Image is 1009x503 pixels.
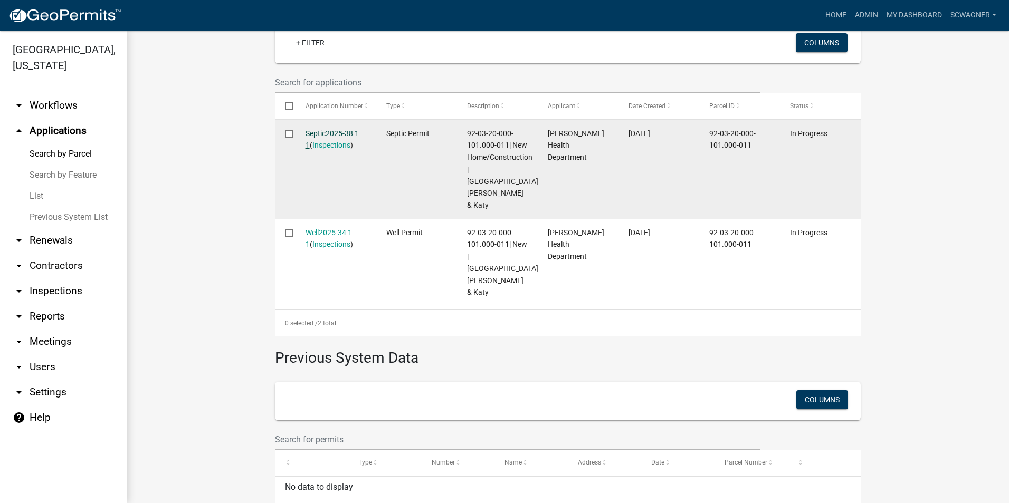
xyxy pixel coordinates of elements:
i: arrow_drop_down [13,285,25,297]
span: Type [358,459,372,466]
span: 0 selected / [285,320,318,327]
span: Whitley Health Department [548,129,604,162]
datatable-header-cell: Date Created [618,93,699,119]
span: 92-03-20-000-101.000-011| New | Shively, Trent & Katy [467,228,538,297]
a: + Filter [288,33,333,52]
i: arrow_drop_down [13,386,25,399]
datatable-header-cell: Applicant [538,93,618,119]
span: Date Created [629,102,665,110]
i: arrow_drop_down [13,234,25,247]
input: Search for applications [275,72,760,93]
datatable-header-cell: Date [641,450,715,476]
span: 92-03-20-000-101.000-011 [709,129,756,150]
div: ( ) [306,227,366,251]
div: ( ) [306,128,366,152]
h3: Previous System Data [275,336,861,369]
span: 92-03-20-000-101.000-011 [709,228,756,249]
span: Name [505,459,522,466]
span: Number [432,459,455,466]
span: Type [386,102,400,110]
span: 07/03/2025 [629,129,650,138]
span: Date [651,459,664,466]
datatable-header-cell: Type [376,93,456,119]
i: help [13,411,25,424]
span: Parcel ID [709,102,735,110]
datatable-header-cell: Select [275,93,295,119]
datatable-header-cell: Application Number [295,93,376,119]
span: 92-03-20-000-101.000-011| New Home/Construction | Shively, Trent & Katy [467,129,538,210]
a: My Dashboard [882,5,946,25]
datatable-header-cell: Parcel Number [715,450,788,476]
span: Status [790,102,808,110]
a: Admin [851,5,882,25]
button: Columns [796,33,848,52]
datatable-header-cell: Address [568,450,641,476]
a: Septic2025-38 1 1 [306,129,359,150]
div: 2 total [275,310,861,336]
a: Inspections [312,240,350,248]
span: Address [578,459,601,466]
span: In Progress [790,228,827,237]
span: Whitley Health Department [548,228,604,261]
div: No data to display [275,477,861,503]
i: arrow_drop_down [13,335,25,348]
datatable-header-cell: Description [457,93,538,119]
span: In Progress [790,129,827,138]
span: Parcel Number [725,459,767,466]
span: 07/03/2025 [629,228,650,237]
i: arrow_drop_down [13,259,25,272]
a: scwagner [946,5,1001,25]
datatable-header-cell: Type [348,450,422,476]
input: Search for permits [275,429,760,450]
span: Applicant [548,102,575,110]
datatable-header-cell: Parcel ID [699,93,780,119]
span: Well Permit [386,228,423,237]
a: Well2025-34 1 1 [306,228,352,249]
span: Description [467,102,499,110]
i: arrow_drop_down [13,361,25,373]
span: Application Number [306,102,363,110]
datatable-header-cell: Name [494,450,568,476]
i: arrow_drop_down [13,310,25,323]
datatable-header-cell: Number [422,450,495,476]
a: Home [821,5,851,25]
i: arrow_drop_up [13,124,25,137]
a: Inspections [312,141,350,149]
span: Septic Permit [386,129,430,138]
datatable-header-cell: Status [780,93,861,119]
button: Columns [796,390,848,409]
i: arrow_drop_down [13,99,25,112]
